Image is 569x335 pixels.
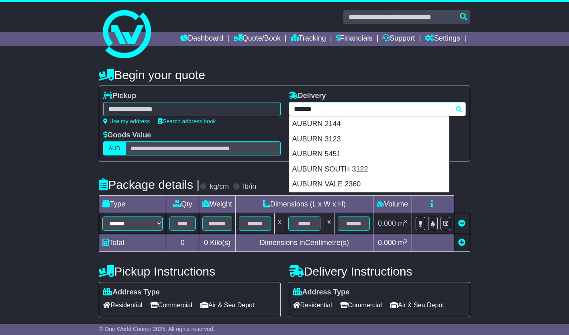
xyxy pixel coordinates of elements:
[99,265,280,278] h4: Pickup Instructions
[404,238,407,244] sup: 3
[336,32,373,46] a: Financials
[103,141,126,155] label: AUD
[103,299,142,311] span: Residential
[199,196,236,213] td: Weight
[200,299,255,311] span: Air & Sea Depot
[324,213,334,234] td: x
[150,299,192,311] span: Commercial
[180,32,223,46] a: Dashboard
[166,196,199,213] td: Qty
[398,239,407,247] span: m
[373,196,412,213] td: Volume
[103,118,150,125] a: Use my address
[458,239,465,247] a: Add new item
[99,326,215,332] span: © One World Courier 2025. All rights reserved.
[204,239,208,247] span: 0
[390,299,444,311] span: Air & Sea Depot
[243,182,256,191] label: lb/in
[291,32,326,46] a: Tracking
[289,102,466,116] typeahead: Please provide city
[289,177,449,192] div: AUBURN VALE 2360
[289,92,326,100] label: Delivery
[289,265,470,278] h4: Delivery Instructions
[340,299,382,311] span: Commercial
[99,68,470,82] h4: Begin your quote
[289,116,449,132] div: AUBURN 2144
[158,118,216,125] a: Search address book
[458,219,465,227] a: Remove this item
[235,234,373,252] td: Dimensions in Centimetre(s)
[103,92,136,100] label: Pickup
[382,32,415,46] a: Support
[293,299,332,311] span: Residential
[425,32,460,46] a: Settings
[378,239,396,247] span: 0.000
[103,288,160,297] label: Address Type
[289,147,449,162] div: AUBURN 5451
[289,132,449,147] div: AUBURN 3123
[99,234,166,252] td: Total
[166,234,199,252] td: 0
[289,162,449,177] div: AUBURN SOUTH 3122
[99,196,166,213] td: Type
[235,196,373,213] td: Dimensions (L x W x H)
[103,131,151,140] label: Goods Value
[233,32,281,46] a: Quote/Book
[378,219,396,227] span: 0.000
[404,219,407,225] sup: 3
[210,182,229,191] label: kg/cm
[274,213,285,234] td: x
[199,234,236,252] td: Kilo(s)
[398,219,407,227] span: m
[293,288,350,297] label: Address Type
[99,178,200,191] h4: Package details |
